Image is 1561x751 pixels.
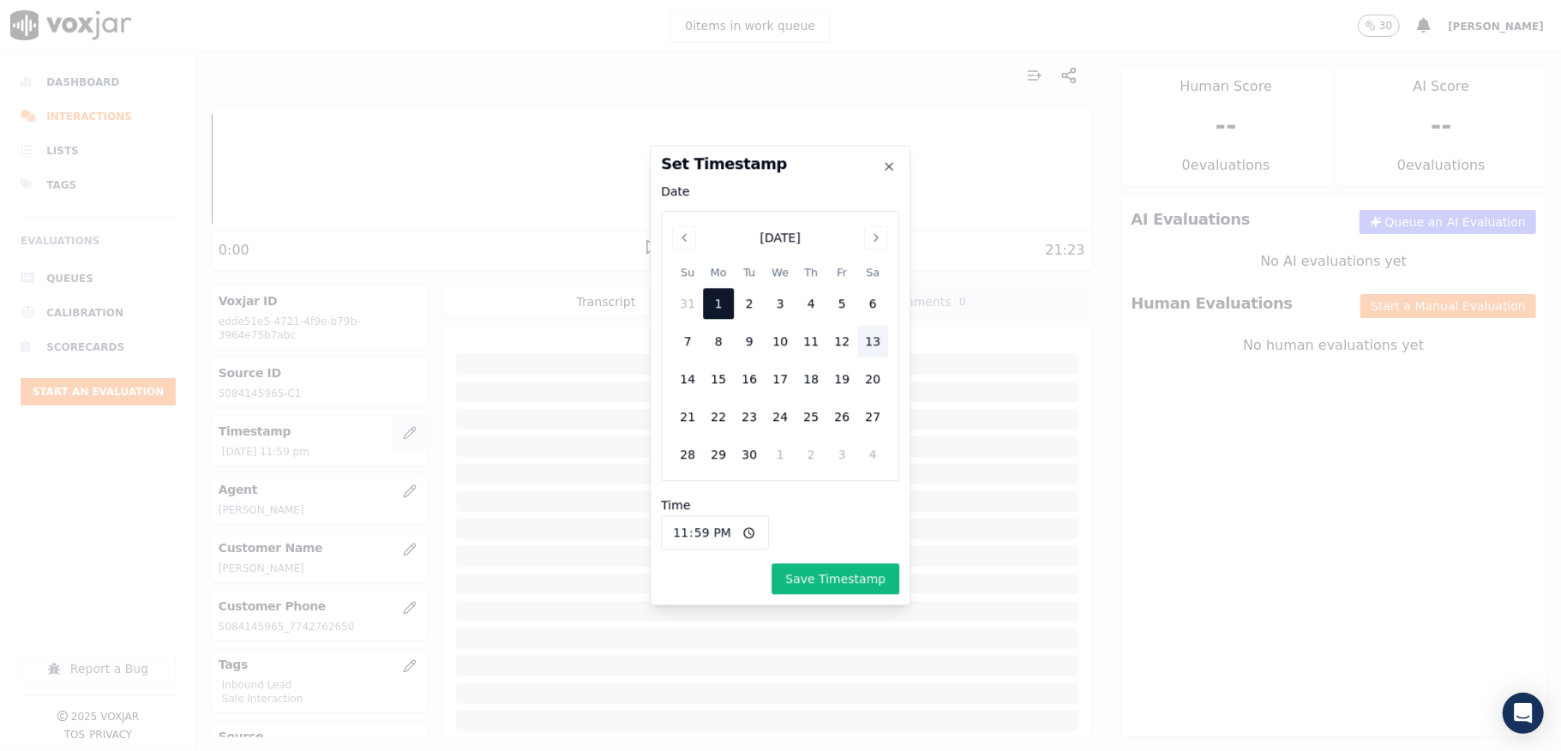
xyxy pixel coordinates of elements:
div: Open Intercom Messenger [1503,693,1544,734]
div: Tuesday, September 2, 2025 [734,289,765,320]
div: Sunday, September 14, 2025 [672,364,703,395]
div: Thursday, September 25, 2025 [796,402,826,433]
div: Wednesday, September 24, 2025 [765,402,796,433]
div: Event Date, September 2025 [661,211,899,481]
div: Saturday, September 6, 2025 [857,289,888,320]
div: Friday, September 19, 2025 [826,364,857,395]
div: Thursday, September 18, 2025 [796,364,826,395]
div: Friday, September 12, 2025 [826,327,857,357]
div: Tuesday, September 16, 2025 [734,364,765,395]
div: [DATE] [759,229,800,246]
div: Tuesday, September 30, 2025 [734,440,765,471]
label: Date [661,185,899,197]
th: We [765,263,796,281]
th: Fr [826,263,857,281]
div: Monday, September 15, 2025 [703,364,734,395]
th: Mo [703,263,734,281]
div: Saturday, September 13, 2025 [857,327,888,357]
div: Monday, September 29, 2025 [703,440,734,471]
th: Sa [857,263,888,281]
button: Save Timestamp [771,564,899,595]
div: Wednesday, September 10, 2025 [765,327,796,357]
button: Next [864,225,888,249]
div: Wednesday, September 3, 2025 [765,289,796,320]
div: Wednesday, September 17, 2025 [765,364,796,395]
div: Monday, September 8, 2025 [703,327,734,357]
div: Sunday, September 7, 2025 [672,327,703,357]
div: Thursday, September 4, 2025 [796,289,826,320]
button: Previous [672,225,696,249]
h2: Set Timestamp [661,156,899,171]
div: Friday, September 26, 2025 [826,402,857,433]
th: Th [796,263,826,281]
div: Sunday, September 28, 2025 [672,440,703,471]
div: Sunday, September 21, 2025 [672,402,703,433]
div: Monday, September 22, 2025 [703,402,734,433]
th: Tu [734,263,765,281]
div: Tuesday, September 9, 2025 [734,327,765,357]
div: Saturday, September 20, 2025 [857,364,888,395]
div: Tuesday, September 23, 2025 [734,402,765,433]
div: Monday, September 1, 2025 [703,289,734,320]
label: Time [661,499,690,513]
div: Thursday, September 11, 2025 [796,327,826,357]
div: Friday, September 5, 2025 [826,289,857,320]
div: Saturday, September 27, 2025 [857,402,888,433]
th: Su [672,263,703,281]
